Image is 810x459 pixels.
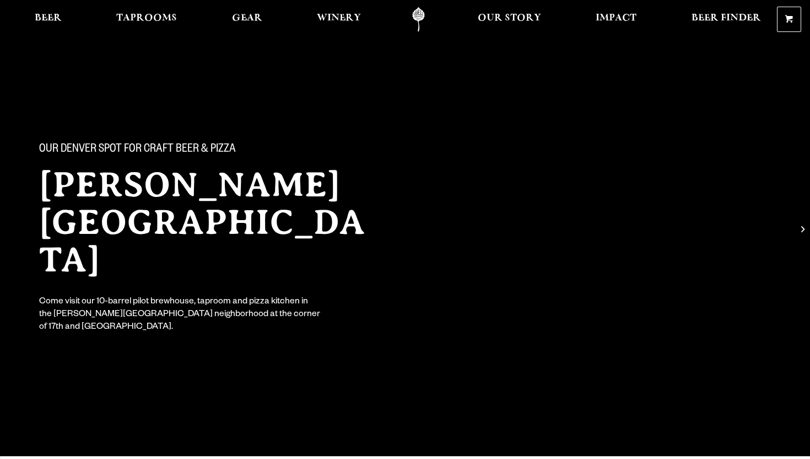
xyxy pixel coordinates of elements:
span: Beer Finder [692,14,761,23]
a: Gear [225,7,269,32]
span: Beer [35,14,62,23]
span: Winery [317,14,361,23]
span: Gear [232,14,262,23]
span: Impact [596,14,636,23]
a: Winery [310,7,368,32]
h2: [PERSON_NAME][GEOGRAPHIC_DATA] [39,166,383,279]
a: Beer [28,7,69,32]
a: Taprooms [109,7,184,32]
span: Our Story [478,14,541,23]
a: Impact [588,7,644,32]
span: Taprooms [116,14,177,23]
a: Our Story [471,7,548,32]
a: Odell Home [398,7,439,32]
div: Come visit our 10-barrel pilot brewhouse, taproom and pizza kitchen in the [PERSON_NAME][GEOGRAPH... [39,296,321,334]
a: Beer Finder [684,7,768,32]
span: Our Denver spot for craft beer & pizza [39,143,236,157]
